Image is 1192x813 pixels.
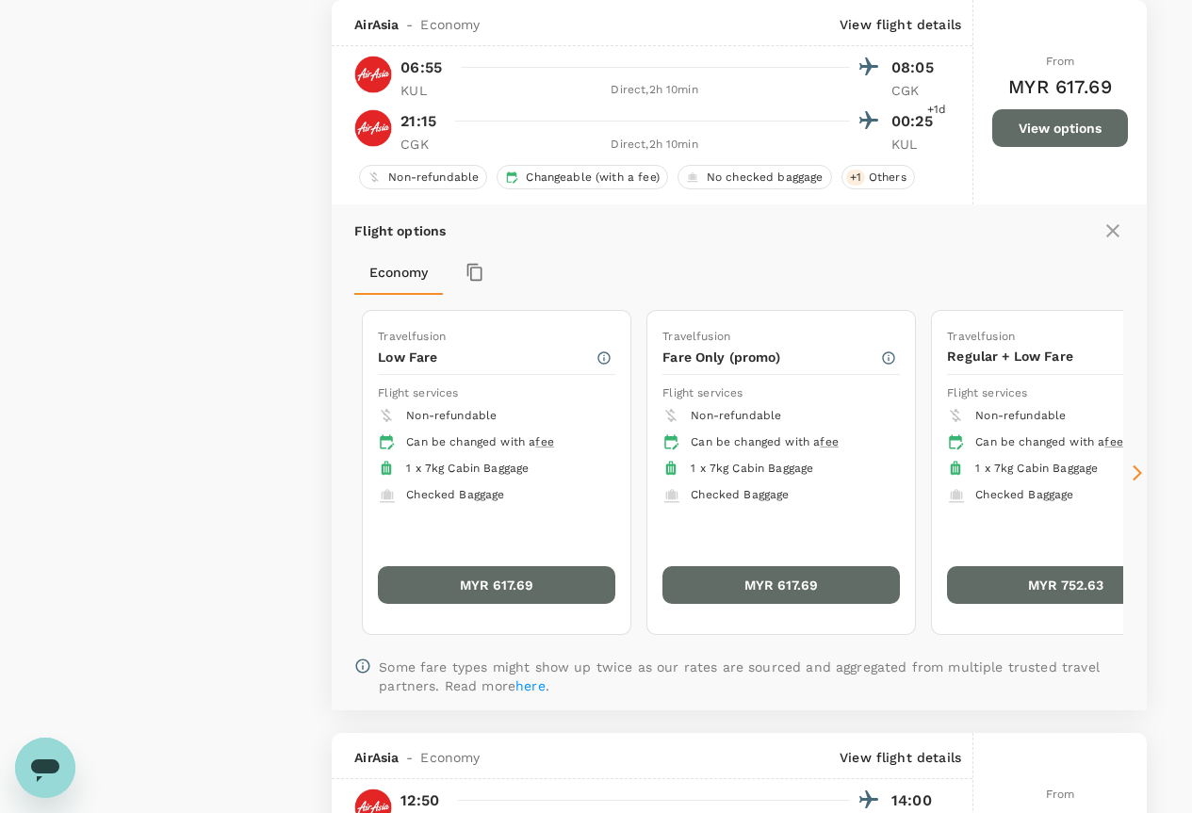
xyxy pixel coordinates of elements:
[927,101,946,120] span: +1d
[1046,55,1075,68] span: From
[841,165,915,189] div: +1Others
[662,386,743,399] span: Flight services
[1008,72,1112,102] h6: MYR 617.69
[379,658,1124,695] p: Some fare types might show up twice as our rates are sourced and aggregated from multiple trusted...
[459,81,850,100] div: Direct , 2h 10min
[691,433,885,452] div: Can be changed with a
[400,110,436,133] p: 21:15
[354,109,392,147] img: AK
[535,435,553,448] span: fee
[399,15,420,34] span: -
[400,81,448,100] p: KUL
[406,433,600,452] div: Can be changed with a
[354,56,392,93] img: AK
[992,109,1128,147] button: View options
[840,748,961,767] p: View flight details
[947,566,1184,604] button: MYR 752.63
[975,488,1073,501] span: Checked Baggage
[662,348,880,366] p: Fare Only (promo)
[840,15,961,34] p: View flight details
[378,330,446,343] span: Travelfusion
[354,748,399,767] span: AirAsia
[354,250,443,295] button: Economy
[891,789,939,812] p: 14:00
[947,386,1027,399] span: Flight services
[947,330,1015,343] span: Travelfusion
[975,409,1066,422] span: Non-refundable
[699,170,831,186] span: No checked baggage
[406,488,504,501] span: Checked Baggage
[378,386,458,399] span: Flight services
[662,330,730,343] span: Travelfusion
[459,136,850,154] div: Direct , 2h 10min
[846,170,865,186] span: + 1
[820,435,838,448] span: fee
[691,462,813,475] span: 1 x 7kg Cabin Baggage
[420,748,480,767] span: Economy
[891,110,939,133] p: 00:25
[861,170,914,186] span: Others
[1046,788,1075,801] span: From
[354,221,446,240] p: Flight options
[691,488,789,501] span: Checked Baggage
[378,566,615,604] button: MYR 617.69
[406,409,497,422] span: Non-refundable
[891,135,939,154] p: KUL
[400,789,439,812] p: 12:50
[515,678,546,693] a: here
[891,57,939,79] p: 08:05
[662,566,900,604] button: MYR 617.69
[359,165,487,189] div: Non-refundable
[399,748,420,767] span: -
[381,170,486,186] span: Non-refundable
[975,462,1098,475] span: 1 x 7kg Cabin Baggage
[420,15,480,34] span: Economy
[400,57,442,79] p: 06:55
[678,165,832,189] div: No checked baggage
[354,15,399,34] span: AirAsia
[497,165,667,189] div: Changeable (with a fee)
[691,409,781,422] span: Non-refundable
[400,135,448,154] p: CGK
[518,170,666,186] span: Changeable (with a fee)
[975,433,1169,452] div: Can be changed with a
[1104,435,1122,448] span: fee
[378,348,596,366] p: Low Fare
[15,738,75,798] iframe: Button to launch messaging window
[406,462,529,475] span: 1 x 7kg Cabin Baggage
[891,81,939,100] p: CGK
[947,347,1165,366] p: Regular + Low Fare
